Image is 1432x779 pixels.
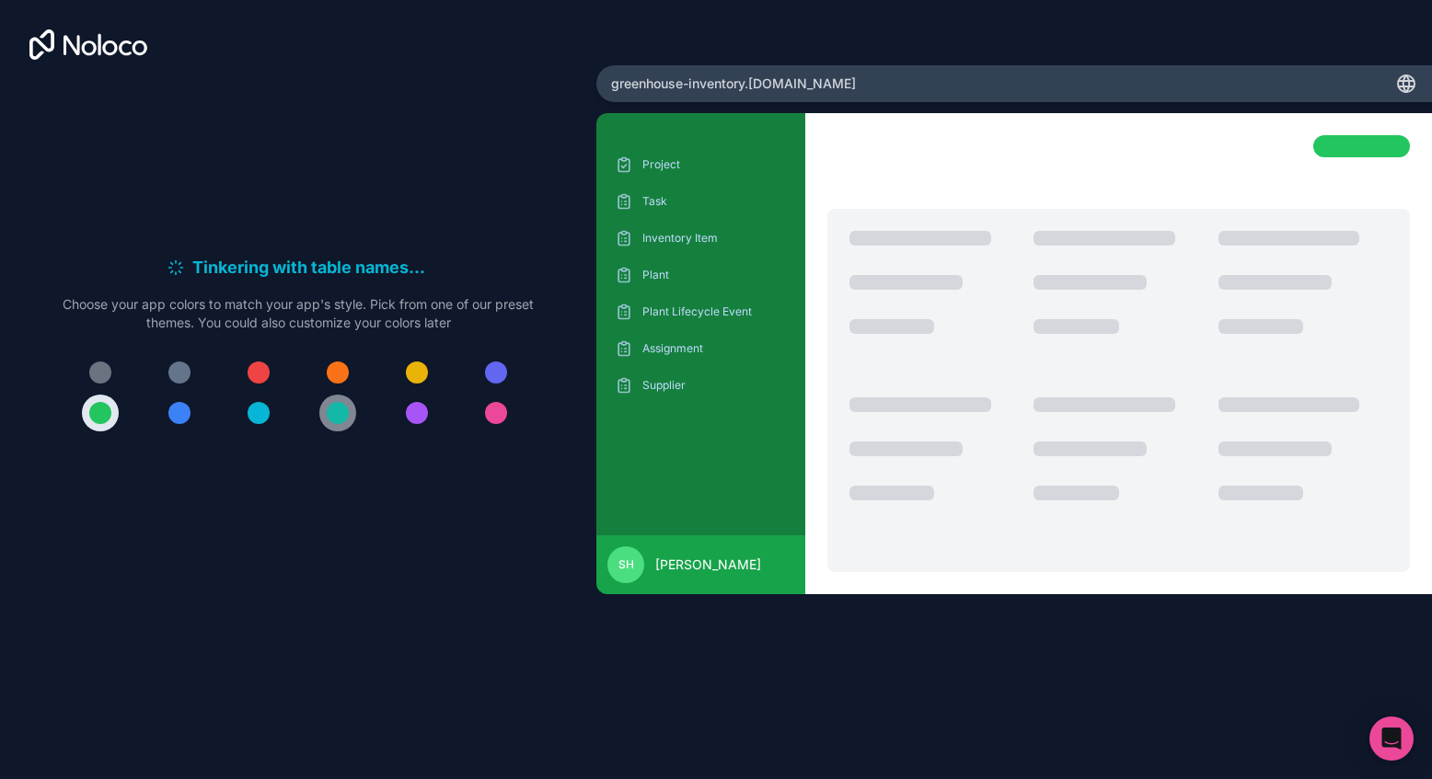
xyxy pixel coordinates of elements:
span: . [409,255,414,281]
h6: Tinkering with table names [192,255,431,281]
p: Supplier [642,378,787,393]
p: Plant Lifecycle Event [642,304,787,319]
p: Choose your app colors to match your app's style. Pick from one of our preset themes. You could a... [63,295,534,332]
span: . [414,255,420,281]
span: greenhouse-inventory .[DOMAIN_NAME] [611,74,856,93]
div: Open Intercom Messenger [1369,716,1414,761]
p: Assignment [642,341,787,356]
p: Inventory Item [642,231,787,246]
span: SH [618,557,634,572]
p: Project [642,157,787,172]
span: [PERSON_NAME] [655,556,761,574]
div: scrollable content [611,150,791,521]
p: Plant [642,268,787,282]
p: Task [642,194,787,209]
